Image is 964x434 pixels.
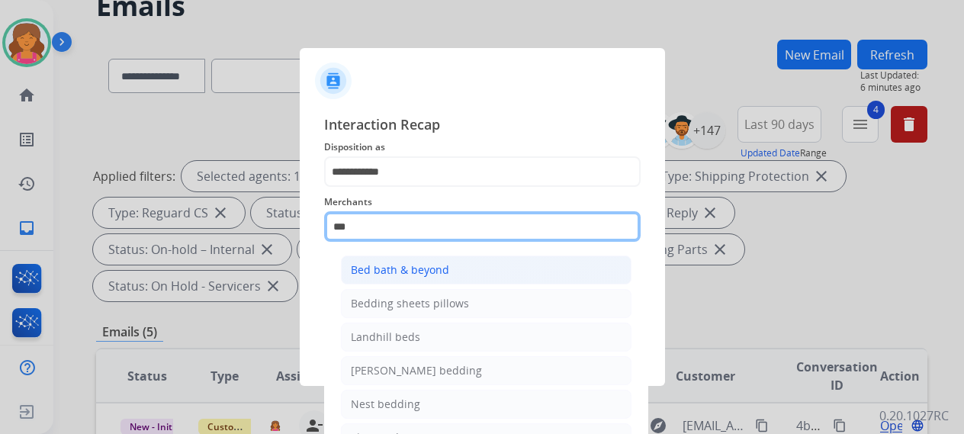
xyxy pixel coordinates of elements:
div: [PERSON_NAME] bedding [351,363,482,378]
div: Landhill beds [351,330,420,345]
div: Bedding sheets pillows [351,296,469,311]
span: Interaction Recap [324,114,641,138]
span: Disposition as [324,138,641,156]
p: 0.20.1027RC [879,407,949,425]
div: Bed bath & beyond [351,262,449,278]
img: contactIcon [315,63,352,99]
span: Merchants [324,193,641,211]
div: Nest bedding [351,397,420,412]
